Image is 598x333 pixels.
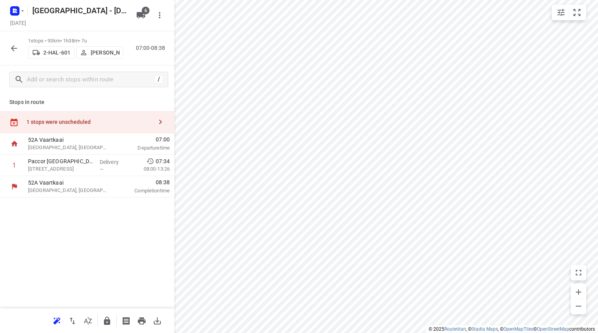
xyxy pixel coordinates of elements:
div: 1 [12,162,16,169]
p: [PERSON_NAME] [91,49,120,56]
input: Add or search stops within route [27,74,155,86]
p: [GEOGRAPHIC_DATA], [GEOGRAPHIC_DATA] [28,187,109,194]
button: 2-HAL-601 [28,46,75,59]
button: Lock route [99,313,115,329]
p: 2-HAL-601 [43,49,70,56]
li: © 2025 , © , © © contributors [429,326,595,332]
span: 07:00 [118,136,170,143]
p: Departure time [118,144,170,152]
span: — [100,166,104,172]
p: 07:00-08:38 [136,44,168,52]
span: Reverse route [65,317,80,324]
span: Download route [149,317,165,324]
h5: Antwerpen - Wednesday [29,4,130,17]
p: 1 stops • 93km • 1h38m • 7u [28,37,123,45]
a: Stadia Maps [471,326,498,332]
p: Stops in route [9,98,165,106]
p: 52A Vaartkaai [28,136,109,144]
span: Reoptimize route [49,317,65,324]
button: Map settings [553,5,569,20]
a: OpenMapTiles [503,326,533,332]
p: Delivery [100,158,128,166]
button: [PERSON_NAME] [76,46,123,59]
p: 08:00-13:26 [131,165,170,173]
span: 08:38 [118,178,170,186]
a: OpenStreetMap [537,326,569,332]
span: Sort by time window [80,317,96,324]
svg: Early [146,157,154,165]
p: [GEOGRAPHIC_DATA], [GEOGRAPHIC_DATA] [28,144,109,152]
span: Print shipping labels [118,317,134,324]
span: 6 [142,7,149,14]
p: Completion time [118,187,170,195]
p: Paccor Belgium NV - Steenweg op Turnhout(Natasja Proost) [28,157,93,165]
button: Fit zoom [569,5,585,20]
h5: Project date [7,18,29,27]
div: / [155,75,163,84]
div: 1 stops were unscheduled [26,119,153,125]
p: 52A Vaartkaai [28,179,109,187]
button: More [152,7,167,23]
p: Steenweg op Turnhout 160, Oud-turnhout [28,165,93,173]
span: 07:34 [156,157,170,165]
button: 6 [133,7,149,23]
span: Print route [134,317,149,324]
a: Routetitan [444,326,466,332]
div: small contained button group [552,5,586,20]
